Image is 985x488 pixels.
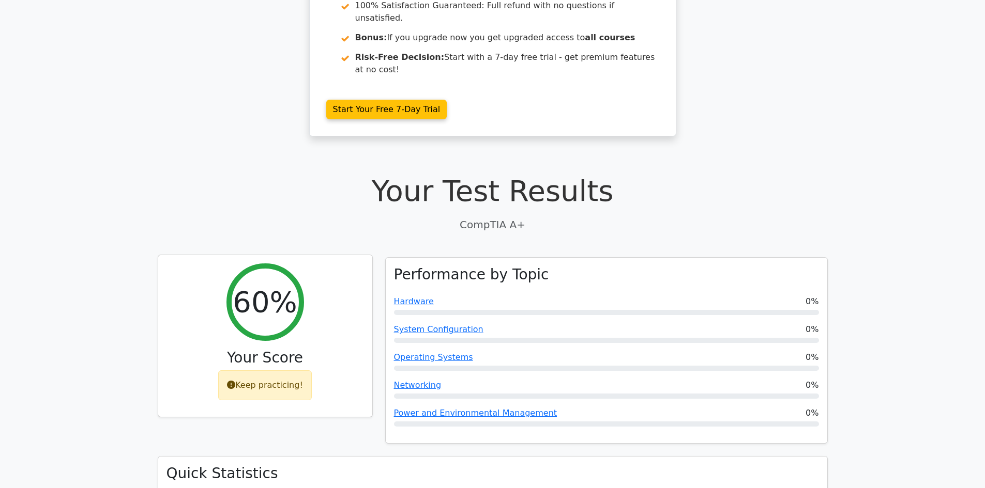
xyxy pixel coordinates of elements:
span: 0% [806,379,819,391]
a: Hardware [394,296,434,306]
span: 0% [806,407,819,419]
div: Keep practicing! [218,370,312,400]
p: CompTIA A+ [158,217,828,232]
h3: Performance by Topic [394,266,549,284]
a: System Configuration [394,324,483,334]
a: Networking [394,380,442,390]
a: Start Your Free 7-Day Trial [326,100,447,119]
a: Power and Environmental Management [394,408,557,418]
h3: Quick Statistics [166,465,819,482]
h2: 60% [233,285,297,319]
h1: Your Test Results [158,174,828,208]
span: 0% [806,351,819,364]
span: 0% [806,323,819,336]
span: 0% [806,295,819,308]
a: Operating Systems [394,352,473,362]
h3: Your Score [166,349,364,367]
